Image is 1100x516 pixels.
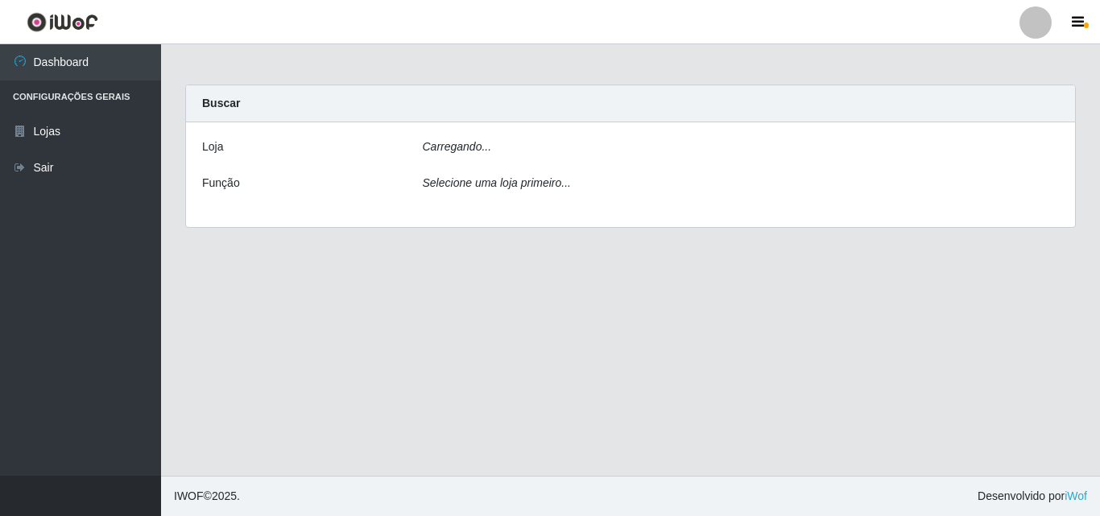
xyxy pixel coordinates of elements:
[174,488,240,505] span: © 2025 .
[1065,489,1087,502] a: iWof
[423,176,571,189] i: Selecione uma loja primeiro...
[174,489,204,502] span: IWOF
[202,175,240,192] label: Função
[202,138,223,155] label: Loja
[202,97,240,109] strong: Buscar
[423,140,492,153] i: Carregando...
[978,488,1087,505] span: Desenvolvido por
[27,12,98,32] img: CoreUI Logo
